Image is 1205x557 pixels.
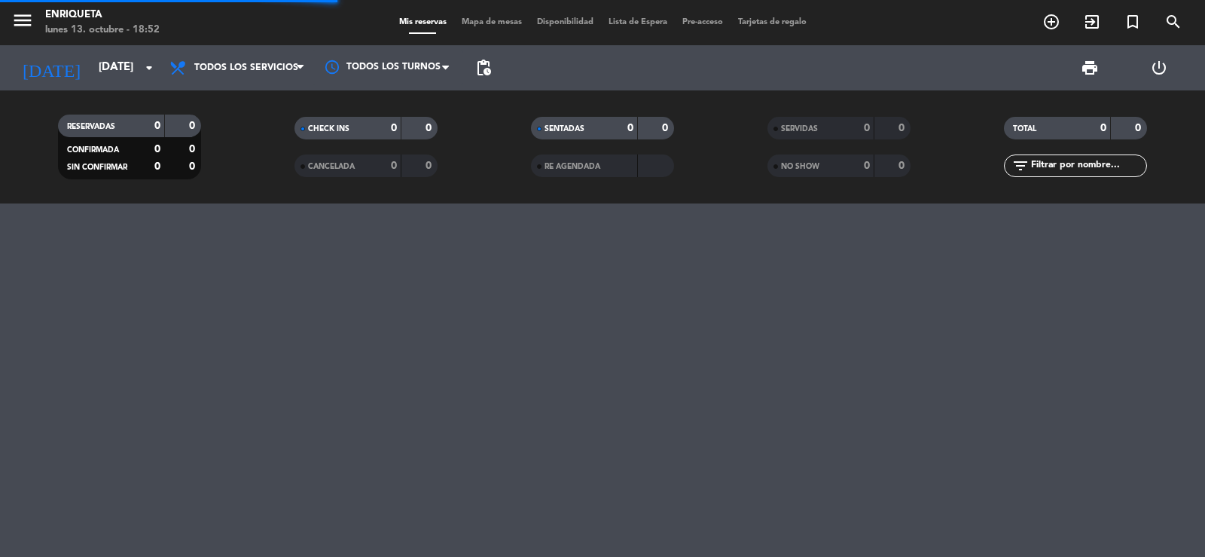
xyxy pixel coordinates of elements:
strong: 0 [154,161,160,172]
span: Todos los servicios [194,63,298,73]
strong: 0 [154,121,160,131]
span: TOTAL [1013,125,1036,133]
span: RE AGENDADA [545,163,600,170]
strong: 0 [864,161,870,171]
i: add_circle_outline [1042,13,1060,31]
span: pending_actions [474,59,493,77]
span: print [1081,59,1099,77]
strong: 0 [898,161,908,171]
button: menu [11,9,34,37]
span: SIN CONFIRMAR [67,164,127,171]
span: Tarjetas de regalo [731,18,814,26]
i: turned_in_not [1124,13,1142,31]
i: search [1164,13,1182,31]
span: CONFIRMADA [67,146,119,154]
i: menu [11,9,34,32]
strong: 0 [189,161,198,172]
strong: 0 [189,144,198,155]
span: NO SHOW [781,163,819,170]
div: lunes 13. octubre - 18:52 [45,23,160,38]
strong: 0 [189,121,198,131]
i: arrow_drop_down [140,59,158,77]
strong: 0 [391,123,397,133]
i: [DATE] [11,51,91,84]
strong: 0 [864,123,870,133]
span: RESERVADAS [67,123,115,130]
span: Mapa de mesas [454,18,529,26]
span: SERVIDAS [781,125,818,133]
i: power_settings_new [1150,59,1168,77]
span: Mis reservas [392,18,454,26]
strong: 0 [426,161,435,171]
strong: 0 [391,161,397,171]
div: Enriqueta [45,8,160,23]
strong: 0 [898,123,908,133]
strong: 0 [154,144,160,155]
strong: 0 [627,123,633,133]
span: Lista de Espera [601,18,675,26]
span: Disponibilidad [529,18,601,26]
span: CANCELADA [308,163,355,170]
strong: 0 [1135,123,1144,133]
strong: 0 [426,123,435,133]
span: CHECK INS [308,125,349,133]
strong: 0 [662,123,671,133]
strong: 0 [1100,123,1106,133]
input: Filtrar por nombre... [1030,158,1146,174]
span: Pre-acceso [675,18,731,26]
i: exit_to_app [1083,13,1101,31]
div: LOG OUT [1124,45,1194,90]
span: SENTADAS [545,125,584,133]
i: filter_list [1011,157,1030,175]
